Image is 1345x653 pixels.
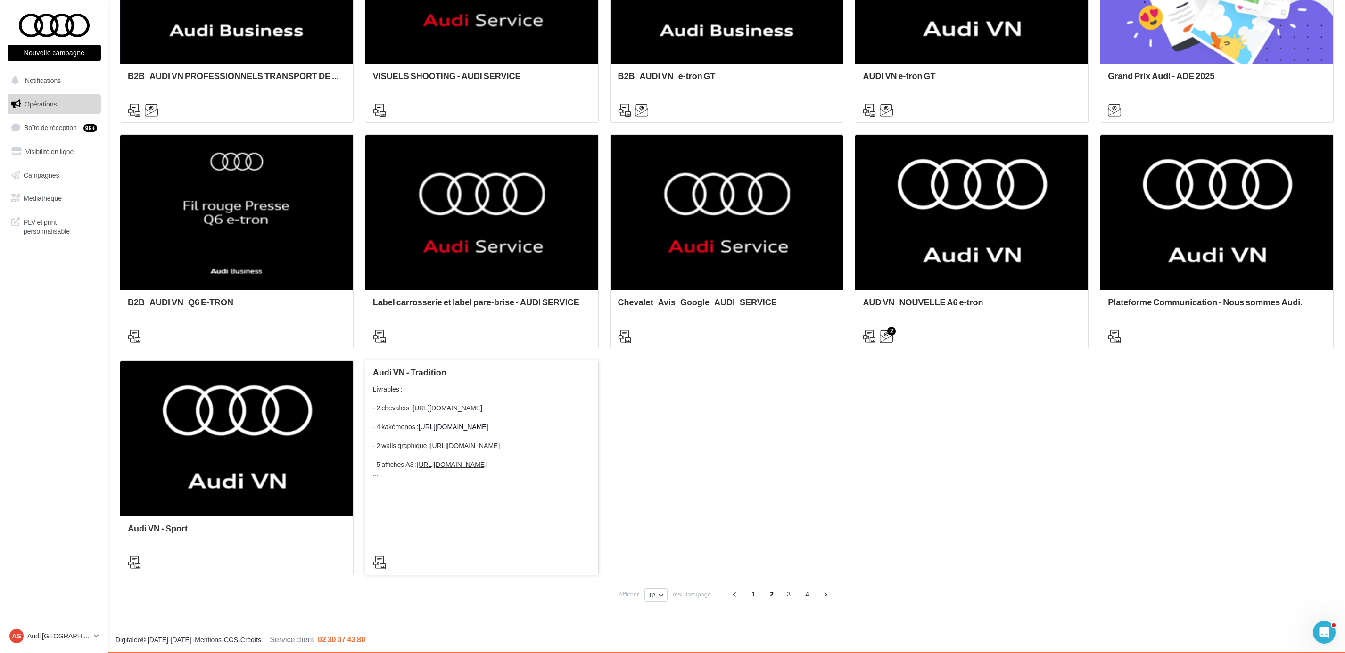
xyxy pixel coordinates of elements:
[195,636,222,644] a: Mentions
[83,124,97,132] div: 99+
[25,147,74,155] span: Visibilité en ligne
[746,587,761,602] span: 1
[25,100,57,108] span: Opérations
[373,297,591,316] div: Label carrosserie et label pare-brise - AUDI SERVICE
[863,71,1081,90] div: AUDI VN e-tron GT
[24,216,97,236] span: PLV et print personnalisable
[618,71,836,90] div: B2B_AUDI VN_e-tron GT
[863,297,1081,316] div: AUD VN_NOUVELLE A6 e-tron
[224,636,238,644] a: CGS
[1108,71,1326,90] div: Grand Prix Audi - ADE 2025
[373,71,591,90] div: VISUELS SHOOTING - AUDI SERVICE
[128,71,346,90] div: B2B_AUDI VN PROFESSIONNELS TRANSPORT DE PERSONNES
[318,635,365,644] span: 02 30 07 43 80
[6,117,103,138] a: Boîte de réception99+
[1313,621,1336,644] iframe: Intercom live chat
[644,588,668,602] button: 12
[413,404,482,412] a: [URL][DOMAIN_NAME]
[25,76,61,84] span: Notifications
[430,441,500,449] a: [URL][DOMAIN_NAME]
[419,423,488,431] a: [URL][DOMAIN_NAME]
[128,297,346,316] div: B2B_AUDI VN_Q6 E-TRON
[373,384,591,479] div: Livrables : - 2 chevalets : - 4 kakémonos : - 2 walls graphique : - 5 affiches A3 :
[764,587,779,602] span: 2
[8,45,101,61] button: Nouvelle campagne
[270,635,314,644] span: Service client
[24,123,77,131] span: Boîte de réception
[618,297,836,316] div: Chevalet_Avis_Google_AUDI_SERVICE
[240,636,261,644] a: Crédits
[649,591,656,599] span: 12
[27,631,90,641] p: Audi [GEOGRAPHIC_DATA]
[128,523,346,542] div: Audi VN - Sport
[24,171,59,179] span: Campagnes
[6,212,103,240] a: PLV et print personnalisable
[6,142,103,162] a: Visibilité en ligne
[6,94,103,114] a: Opérations
[1108,297,1326,316] div: Plateforme Communication - Nous sommes Audi.
[6,165,103,185] a: Campagnes
[12,631,21,641] span: AS
[619,590,639,599] span: Afficher
[6,71,99,90] button: Notifications
[800,587,815,602] span: 4
[8,627,101,645] a: AS Audi [GEOGRAPHIC_DATA]
[373,367,591,377] div: Audi VN - Tradition
[673,590,711,599] span: résultats/page
[116,636,365,644] span: © [DATE]-[DATE] - - -
[116,636,141,644] a: Digitaleo
[781,587,796,602] span: 3
[887,327,896,335] div: 2
[24,194,62,202] span: Médiathèque
[417,460,487,468] a: [URL][DOMAIN_NAME]
[6,188,103,208] a: Médiathèque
